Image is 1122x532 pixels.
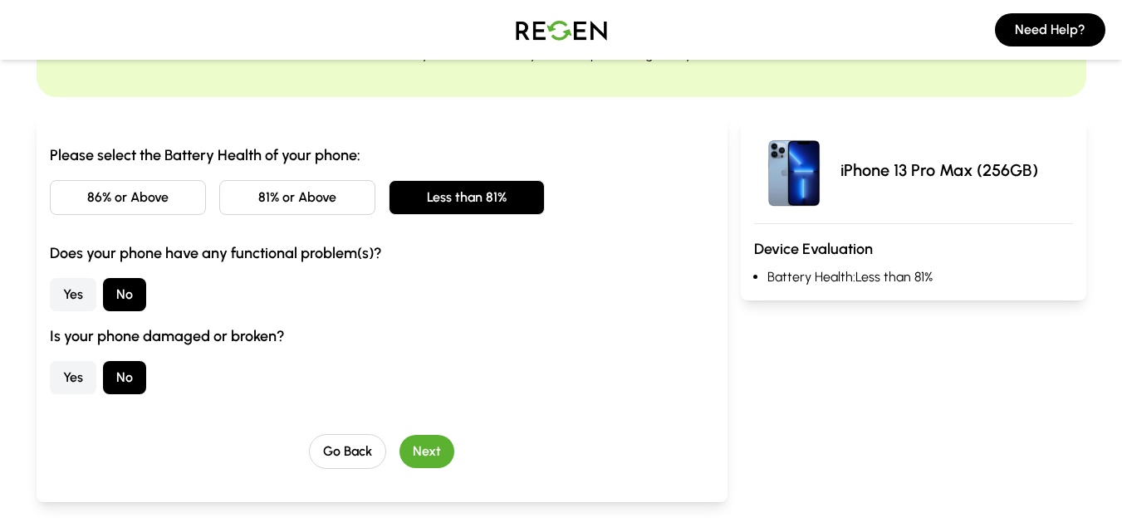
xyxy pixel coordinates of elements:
[50,325,714,348] h3: Is your phone damaged or broken?
[754,237,1073,261] h3: Device Evaluation
[399,435,454,468] button: Next
[103,278,146,311] button: No
[995,13,1105,46] button: Need Help?
[767,267,1073,287] li: Battery Health: Less than 81%
[50,361,96,394] button: Yes
[754,130,834,210] img: iPhone 13 Pro Max
[840,159,1038,182] p: iPhone 13 Pro Max (256GB)
[503,7,620,53] img: Logo
[103,361,146,394] button: No
[309,434,386,469] button: Go Back
[50,144,714,167] h3: Please select the Battery Health of your phone:
[50,180,206,215] button: 86% or Above
[50,242,714,265] h3: Does your phone have any functional problem(s)?
[50,278,96,311] button: Yes
[389,180,545,215] button: Less than 81%
[219,180,375,215] button: 81% or Above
